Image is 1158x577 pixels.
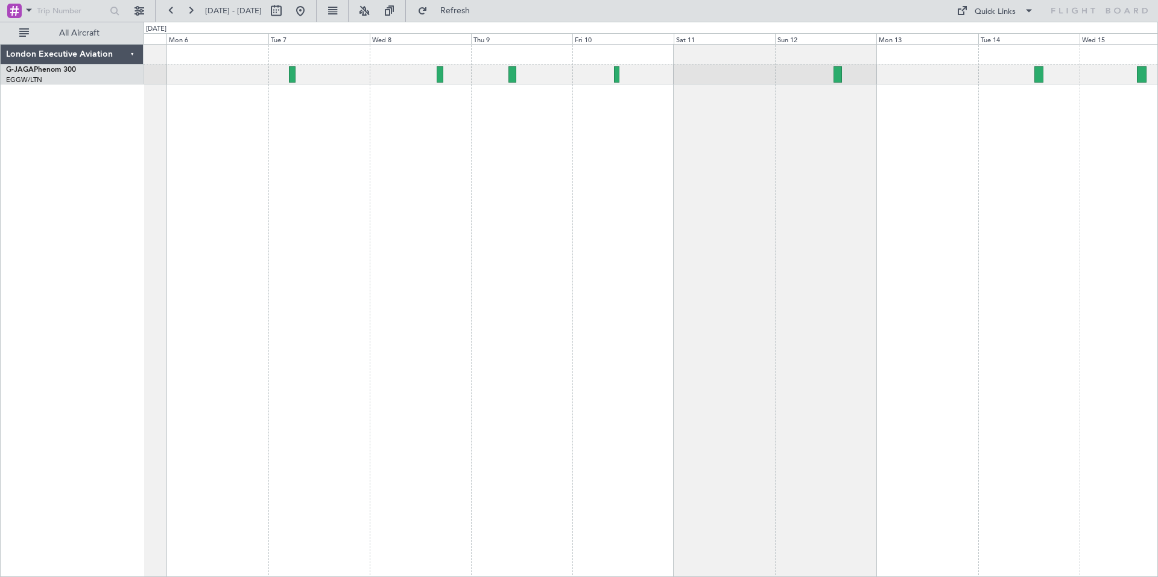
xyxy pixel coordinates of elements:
[6,66,76,74] a: G-JAGAPhenom 300
[31,29,127,37] span: All Aircraft
[674,33,775,44] div: Sat 11
[370,33,471,44] div: Wed 8
[146,24,166,34] div: [DATE]
[166,33,268,44] div: Mon 6
[268,33,370,44] div: Tue 7
[6,75,42,84] a: EGGW/LTN
[978,33,1080,44] div: Tue 14
[205,5,262,16] span: [DATE] - [DATE]
[471,33,572,44] div: Thu 9
[975,6,1016,18] div: Quick Links
[430,7,481,15] span: Refresh
[412,1,484,20] button: Refresh
[37,2,106,20] input: Trip Number
[775,33,876,44] div: Sun 12
[6,66,34,74] span: G-JAGA
[572,33,674,44] div: Fri 10
[876,33,978,44] div: Mon 13
[951,1,1040,20] button: Quick Links
[13,24,131,43] button: All Aircraft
